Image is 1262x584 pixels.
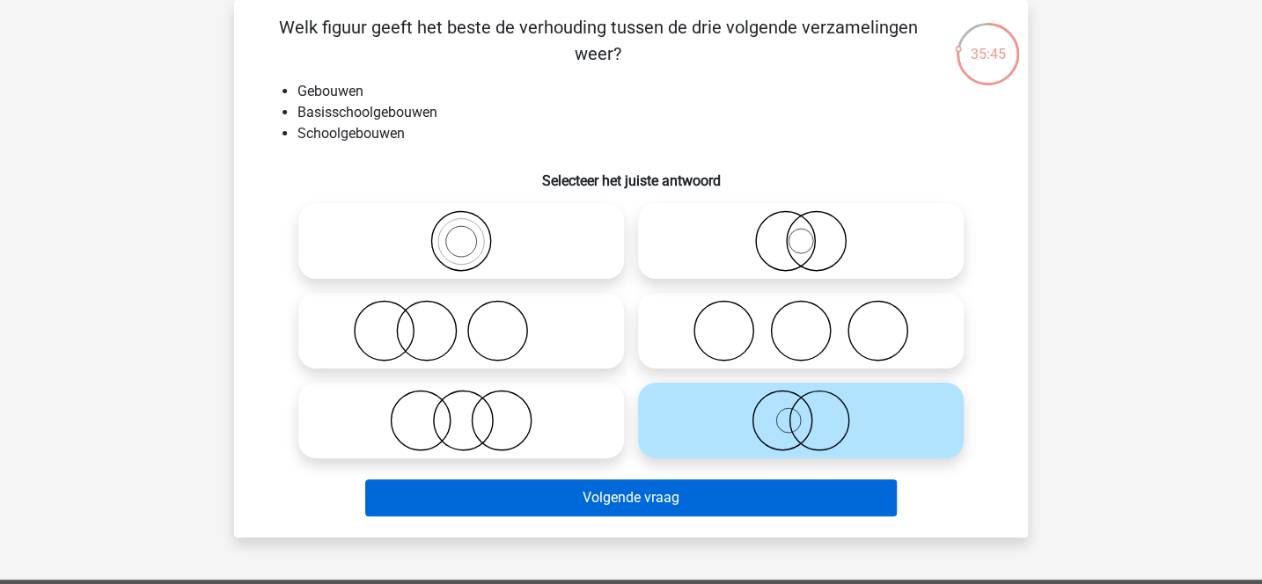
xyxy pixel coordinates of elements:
[262,14,934,67] p: Welk figuur geeft het beste de verhouding tussen de drie volgende verzamelingen weer?
[297,123,1000,144] li: Schoolgebouwen
[297,102,1000,123] li: Basisschoolgebouwen
[955,21,1021,65] div: 35:45
[262,158,1000,189] h6: Selecteer het juiste antwoord
[297,81,1000,102] li: Gebouwen
[365,479,898,516] button: Volgende vraag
